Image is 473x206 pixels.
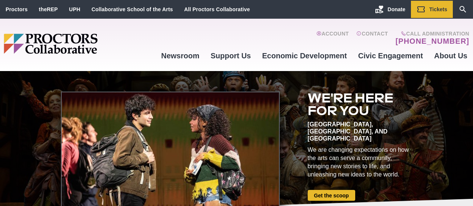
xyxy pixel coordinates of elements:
[411,1,453,18] a: Tickets
[39,6,58,12] a: theREP
[308,121,412,142] div: [GEOGRAPHIC_DATA], [GEOGRAPHIC_DATA], and [GEOGRAPHIC_DATA]
[356,31,388,46] a: Contact
[388,6,405,12] span: Donate
[205,46,257,66] a: Support Us
[429,6,447,12] span: Tickets
[184,6,250,12] a: All Proctors Collaborative
[156,46,205,66] a: Newsroom
[453,1,473,18] a: Search
[69,6,80,12] a: UPH
[393,31,469,37] span: Call Administration
[308,190,355,201] a: Get the scoop
[92,6,173,12] a: Collaborative School of the Arts
[4,34,155,54] img: Proctors logo
[316,31,349,46] a: Account
[308,92,412,117] h2: We're here for you
[396,37,469,46] a: [PHONE_NUMBER]
[353,46,429,66] a: Civic Engagement
[429,46,473,66] a: About Us
[308,146,412,179] div: We are changing expectations on how the arts can serve a community, bringing new stories to life,...
[369,1,411,18] a: Donate
[6,6,28,12] a: Proctors
[257,46,353,66] a: Economic Development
